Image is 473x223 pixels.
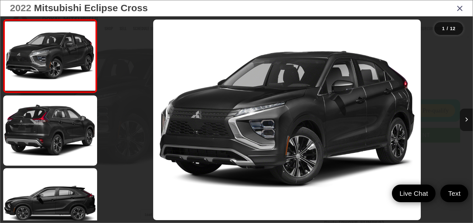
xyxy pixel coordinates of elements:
[450,26,455,31] span: 12
[101,20,473,220] div: 2022 Mitsubishi Eclipse Cross SE 0
[446,26,449,31] span: /
[396,189,431,198] span: Live Chat
[2,95,98,166] img: 2022 Mitsubishi Eclipse Cross SE
[440,185,468,202] a: Text
[445,189,464,198] span: Text
[460,109,473,131] button: Next image
[442,26,444,31] span: 1
[392,185,436,202] a: Live Chat
[4,21,96,91] img: 2022 Mitsubishi Eclipse Cross SE
[153,20,421,220] img: 2022 Mitsubishi Eclipse Cross SE
[457,4,463,12] i: Close gallery
[34,3,148,13] span: Mitsubishi Eclipse Cross
[10,3,31,13] span: 2022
